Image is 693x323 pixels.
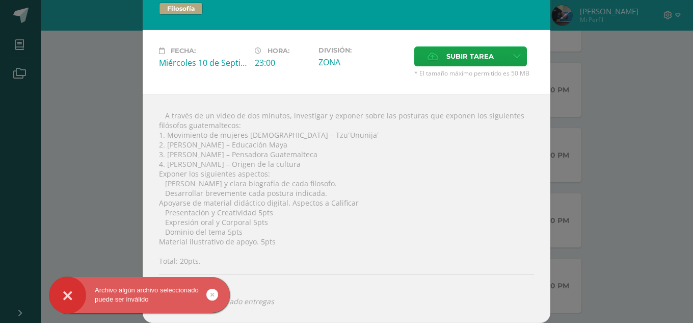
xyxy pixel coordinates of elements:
div: Miércoles 10 de Septiembre [159,57,247,68]
label: División: [318,46,406,54]
i: Aún no se han realizado entregas [159,296,534,306]
div: Archivo algún archivo seleccionado puede ser inválido [49,286,230,304]
div:  A través de un video de dos minutos, investigar y exponer sobre las posturas que exponen los si... [143,94,550,323]
span: * El tamaño máximo permitido es 50 MB [414,69,534,78]
label: ENTREGAS [159,285,534,292]
span: Hora: [268,47,289,55]
span: Fecha: [171,47,196,55]
span: Subir tarea [446,47,494,66]
span: Filosofía [159,3,203,15]
div: ZONA [318,57,406,68]
div: 23:00 [255,57,310,68]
